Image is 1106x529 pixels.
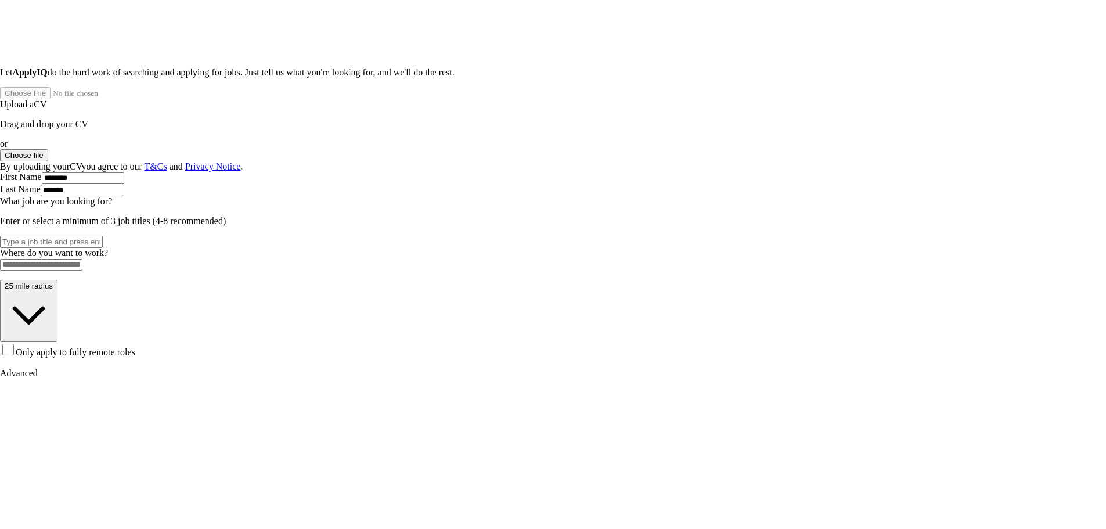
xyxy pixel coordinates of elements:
[12,67,47,77] strong: ApplyIQ
[16,347,135,357] span: Only apply to fully remote roles
[185,161,241,171] a: Privacy Notice
[5,282,53,290] span: 25 mile radius
[145,161,167,171] a: T&Cs
[2,344,14,355] input: Only apply to fully remote roles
